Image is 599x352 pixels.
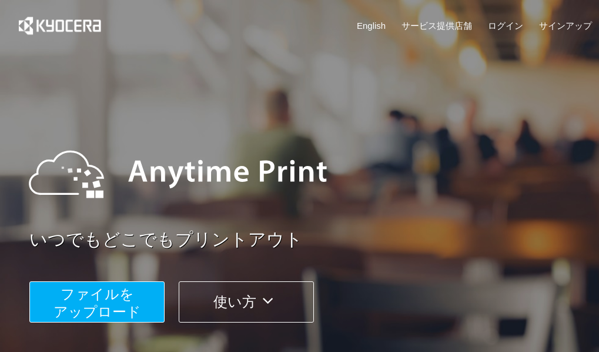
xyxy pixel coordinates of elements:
a: English [357,19,386,32]
span: ファイルを ​​アップロード [53,286,141,320]
a: サインアップ [539,19,592,32]
a: いつでもどこでもプリントアウト [29,227,599,253]
a: ログイン [488,19,523,32]
button: 使い方 [179,281,314,323]
a: サービス提供店舗 [401,19,472,32]
button: ファイルを​​アップロード [29,281,165,323]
